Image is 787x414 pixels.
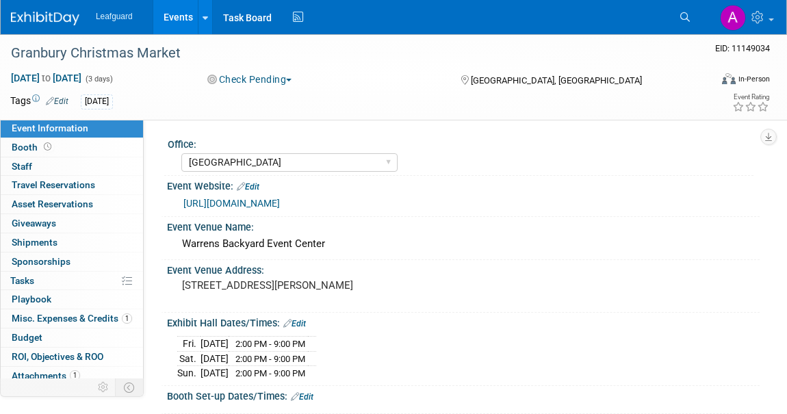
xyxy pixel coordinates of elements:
[10,94,68,109] td: Tags
[12,294,51,305] span: Playbook
[167,386,760,404] div: Booth Set-up Dates/Times:
[201,336,229,351] td: [DATE]
[1,195,143,214] a: Asset Reservations
[167,260,760,277] div: Event Venue Address:
[1,233,143,252] a: Shipments
[720,5,746,31] img: Arlene Duncan
[167,313,760,331] div: Exhibit Hall Dates/Times:
[84,75,113,83] span: (3 days)
[1,309,143,328] a: Misc. Expenses & Credits1
[1,290,143,309] a: Playbook
[203,73,297,86] button: Check Pending
[177,351,201,366] td: Sat.
[11,12,79,25] img: ExhibitDay
[70,370,80,380] span: 1
[168,134,753,151] div: Office:
[291,392,313,402] a: Edit
[1,348,143,366] a: ROI, Objectives & ROO
[41,142,54,152] span: Booth not reserved yet
[201,351,229,366] td: [DATE]
[177,233,749,255] div: Warrens Backyard Event Center
[12,256,70,267] span: Sponsorships
[235,368,305,378] span: 2:00 PM - 9:00 PM
[167,217,760,234] div: Event Venue Name:
[12,179,95,190] span: Travel Reservations
[471,75,642,86] span: [GEOGRAPHIC_DATA], [GEOGRAPHIC_DATA]
[732,94,769,101] div: Event Rating
[122,313,132,324] span: 1
[1,138,143,157] a: Booth
[12,198,93,209] span: Asset Reservations
[12,351,103,362] span: ROI, Objectives & ROO
[12,237,57,248] span: Shipments
[1,367,143,385] a: Attachments1
[12,332,42,343] span: Budget
[12,313,132,324] span: Misc. Expenses & Credits
[177,336,201,351] td: Fri.
[1,272,143,290] a: Tasks
[92,378,116,396] td: Personalize Event Tab Strip
[46,96,68,106] a: Edit
[237,182,259,192] a: Edit
[6,41,695,66] div: Granbury Christmas Market
[715,43,770,53] span: Event ID: 11149034
[12,218,56,229] span: Giveaways
[12,122,88,133] span: Event Information
[652,71,771,92] div: Event Format
[183,198,280,209] a: [URL][DOMAIN_NAME]
[1,328,143,347] a: Budget
[167,176,760,194] div: Event Website:
[177,366,201,380] td: Sun.
[201,366,229,380] td: [DATE]
[40,73,53,83] span: to
[1,176,143,194] a: Travel Reservations
[12,161,32,172] span: Staff
[738,74,770,84] div: In-Person
[81,94,113,109] div: [DATE]
[722,73,736,84] img: Format-Inperson.png
[12,370,80,381] span: Attachments
[1,157,143,176] a: Staff
[10,72,82,84] span: [DATE] [DATE]
[1,214,143,233] a: Giveaways
[116,378,144,396] td: Toggle Event Tabs
[182,279,399,292] pre: [STREET_ADDRESS][PERSON_NAME]
[1,253,143,271] a: Sponsorships
[235,354,305,364] span: 2:00 PM - 9:00 PM
[12,142,54,153] span: Booth
[283,319,306,328] a: Edit
[235,339,305,349] span: 2:00 PM - 9:00 PM
[10,275,34,286] span: Tasks
[96,12,133,21] span: Leafguard
[1,119,143,138] a: Event Information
